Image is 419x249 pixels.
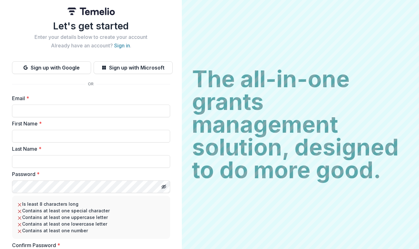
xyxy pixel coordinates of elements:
[94,61,173,74] button: Sign up with Microsoft
[17,207,165,214] li: Contains at least one special character
[12,170,166,178] label: Password
[114,42,130,49] a: Sign in
[17,214,165,221] li: Contains at least one uppercase letter
[12,61,91,74] button: Sign up with Google
[17,221,165,227] li: Contains at least one lowercase letter
[12,20,170,32] h1: Let's get started
[12,241,166,249] label: Confirm Password
[12,94,166,102] label: Email
[17,201,165,207] li: Is least 8 characters long
[12,34,170,40] h2: Enter your details below to create your account
[12,43,170,49] h2: Already have an account? .
[17,227,165,234] li: Contains at least one number
[159,182,169,192] button: Toggle password visibility
[67,8,115,15] img: Temelio
[12,145,166,153] label: Last Name
[12,120,166,127] label: First Name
